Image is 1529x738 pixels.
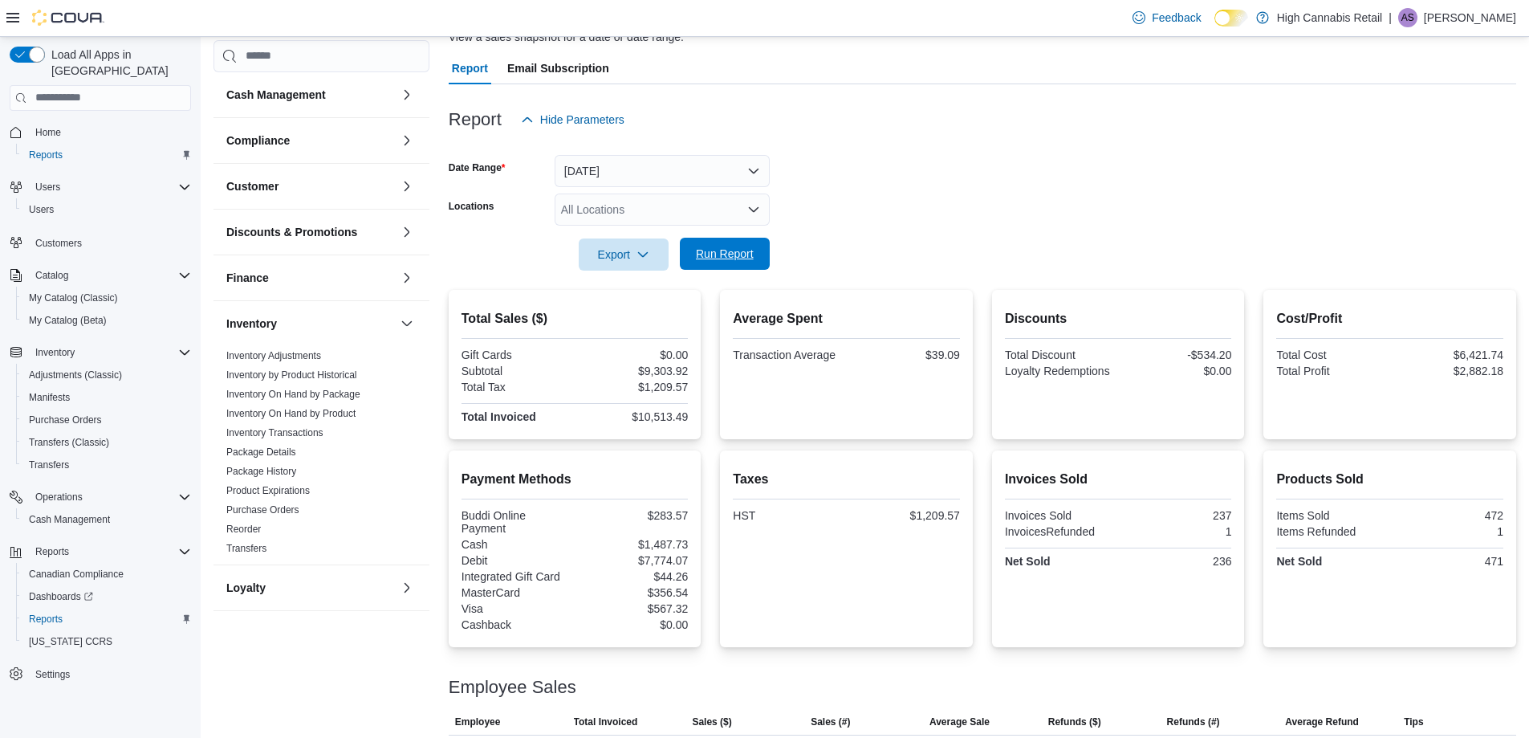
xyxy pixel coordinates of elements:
[462,586,571,599] div: MasterCard
[29,266,191,285] span: Catalog
[397,85,417,104] button: Cash Management
[16,563,197,585] button: Canadian Compliance
[747,203,760,216] button: Open list of options
[850,509,960,522] div: $1,209.57
[226,270,394,286] button: Finance
[578,538,688,551] div: $1,487.73
[22,410,191,430] span: Purchase Orders
[226,408,356,419] a: Inventory On Hand by Product
[22,145,69,165] a: Reports
[29,568,124,581] span: Canadian Compliance
[226,350,321,361] a: Inventory Adjustments
[35,237,82,250] span: Customers
[10,114,191,728] nav: Complex example
[22,145,191,165] span: Reports
[29,487,191,507] span: Operations
[22,610,191,629] span: Reports
[462,509,571,535] div: Buddi Online Payment
[29,487,89,507] button: Operations
[22,455,191,475] span: Transfers
[226,543,266,554] a: Transfers
[226,626,253,642] h3: OCM
[1276,525,1386,538] div: Items Refunded
[1401,8,1414,27] span: AS
[22,200,191,219] span: Users
[462,470,689,489] h2: Payment Methods
[16,409,197,431] button: Purchase Orders
[226,87,326,103] h3: Cash Management
[226,87,394,103] button: Cash Management
[1276,365,1386,377] div: Total Profit
[1005,509,1115,522] div: Invoices Sold
[226,349,321,362] span: Inventory Adjustments
[811,716,850,728] span: Sales (#)
[462,538,571,551] div: Cash
[555,155,770,187] button: [DATE]
[29,314,107,327] span: My Catalog (Beta)
[578,586,688,599] div: $356.54
[22,632,119,651] a: [US_STATE] CCRS
[29,414,102,426] span: Purchase Orders
[29,542,75,561] button: Reports
[1276,470,1503,489] h2: Products Sold
[226,178,279,194] h3: Customer
[397,131,417,150] button: Compliance
[850,349,960,361] div: $39.09
[226,523,261,536] span: Reorder
[1126,2,1207,34] a: Feedback
[22,388,191,407] span: Manifests
[1393,349,1503,361] div: $6,421.74
[462,349,571,361] div: Gift Cards
[29,665,76,684] a: Settings
[29,436,109,449] span: Transfers (Classic)
[22,455,75,475] a: Transfers
[226,580,394,596] button: Loyalty
[16,630,197,653] button: [US_STATE] CCRS
[462,309,689,328] h2: Total Sales ($)
[45,47,191,79] span: Load All Apps in [GEOGRAPHIC_DATA]
[22,288,124,308] a: My Catalog (Classic)
[3,120,197,144] button: Home
[22,565,191,584] span: Canadian Compliance
[22,433,116,452] a: Transfers (Classic)
[1005,309,1232,328] h2: Discounts
[226,388,360,401] span: Inventory On Hand by Package
[1389,8,1392,27] p: |
[226,504,299,516] a: Purchase Orders
[578,410,688,423] div: $10,513.49
[1393,525,1503,538] div: 1
[514,104,631,136] button: Hide Parameters
[1005,470,1232,489] h2: Invoices Sold
[3,663,197,686] button: Settings
[226,580,266,596] h3: Loyalty
[22,288,191,308] span: My Catalog (Classic)
[22,632,191,651] span: Washington CCRS
[455,716,501,728] span: Employee
[226,316,394,332] button: Inventory
[16,309,197,332] button: My Catalog (Beta)
[29,234,88,253] a: Customers
[35,181,60,194] span: Users
[22,311,191,330] span: My Catalog (Beta)
[3,176,197,198] button: Users
[1393,555,1503,568] div: 471
[226,270,269,286] h3: Finance
[1276,349,1386,361] div: Total Cost
[29,635,112,648] span: [US_STATE] CCRS
[29,232,191,252] span: Customers
[449,161,506,174] label: Date Range
[226,178,394,194] button: Customer
[578,509,688,522] div: $283.57
[226,504,299,516] span: Purchase Orders
[1005,525,1115,538] div: InvoicesRefunded
[397,177,417,196] button: Customer
[29,513,110,526] span: Cash Management
[540,112,624,128] span: Hide Parameters
[1276,555,1322,568] strong: Net Sold
[16,454,197,476] button: Transfers
[574,716,638,728] span: Total Invoiced
[16,144,197,166] button: Reports
[1393,365,1503,377] div: $2,882.18
[16,608,197,630] button: Reports
[22,410,108,430] a: Purchase Orders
